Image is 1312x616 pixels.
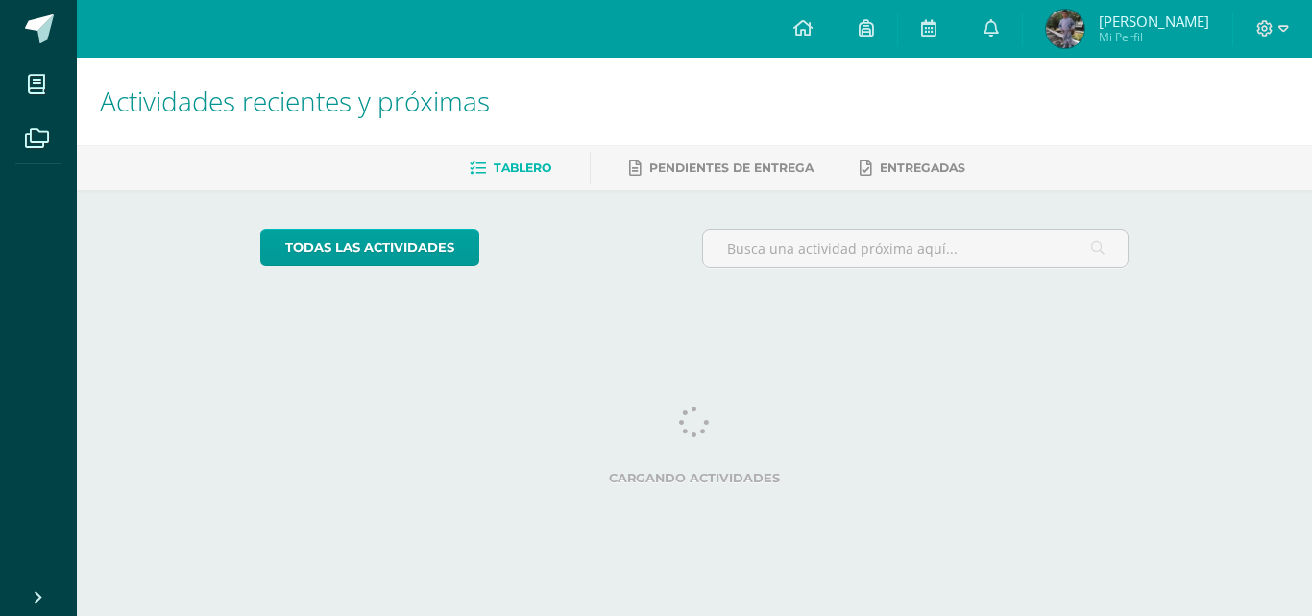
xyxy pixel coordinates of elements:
[880,160,965,175] span: Entregadas
[649,160,814,175] span: Pendientes de entrega
[494,160,551,175] span: Tablero
[100,83,490,119] span: Actividades recientes y próximas
[260,471,1130,485] label: Cargando actividades
[860,153,965,184] a: Entregadas
[703,230,1129,267] input: Busca una actividad próxima aquí...
[1099,12,1209,31] span: [PERSON_NAME]
[260,229,479,266] a: todas las Actividades
[1099,29,1209,45] span: Mi Perfil
[629,153,814,184] a: Pendientes de entrega
[470,153,551,184] a: Tablero
[1046,10,1084,48] img: 07ac15f526a8d40e02b55d4bede13cd9.png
